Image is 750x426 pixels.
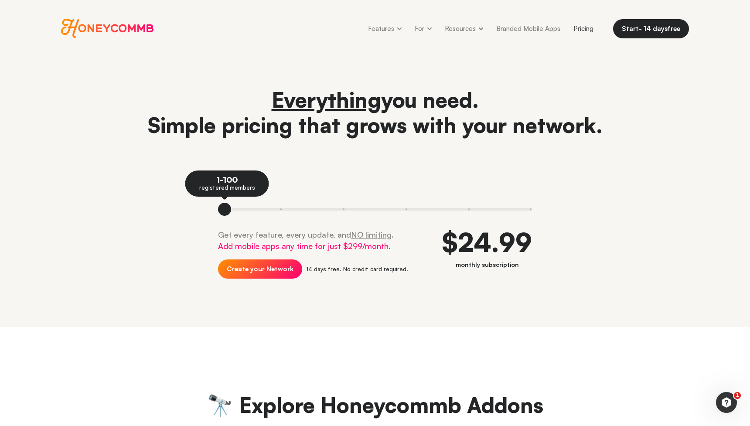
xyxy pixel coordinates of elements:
[218,259,302,279] a: Create your Network
[734,392,741,399] span: 1
[272,87,381,113] u: Everything
[438,19,490,38] a: Resources
[61,19,154,38] span: Honeycommb
[490,19,567,38] a: Branded Mobile Apps
[61,392,689,418] h2: 🔭 Explore Honeycommb Addons
[408,19,438,38] a: For
[61,87,689,138] h1: Simple pricing that grows with your network.
[639,24,668,33] span: - 14 days
[622,24,639,33] span: Start
[361,19,600,38] div: Honeycommb navigation
[218,241,391,251] span: Add mobile apps any time for just $299/month.
[716,392,737,413] iframe: Intercom live chat
[351,230,392,239] u: NO limiting
[306,266,408,272] div: 14 days free. No credit card required.
[361,19,408,38] a: Features
[668,24,680,33] span: free
[272,87,479,113] span: you need.
[218,229,408,252] p: Get every feature, every update, and .
[442,229,532,255] div: $24.99
[442,229,532,275] div: monthly subscription
[227,265,293,273] span: Create your Network
[567,19,600,38] a: Pricing
[613,19,689,38] a: Start- 14 daysfree
[61,19,154,38] a: Go to Honeycommb homepage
